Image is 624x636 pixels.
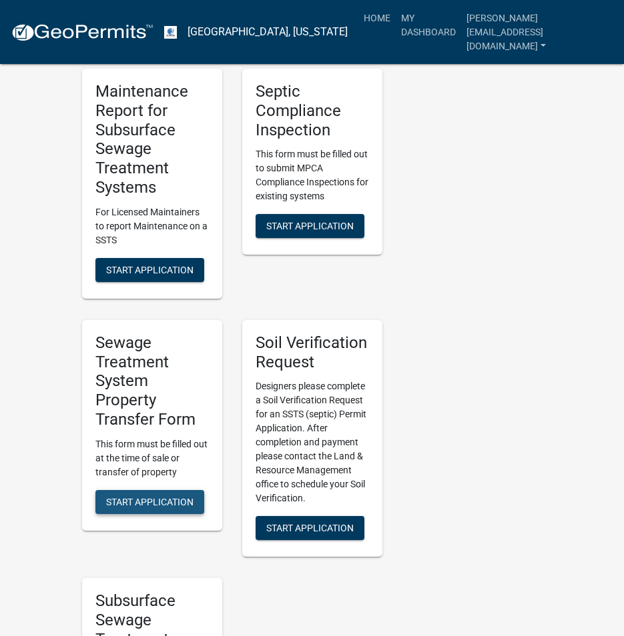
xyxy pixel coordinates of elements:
[256,516,364,540] button: Start Application
[106,496,194,507] span: Start Application
[256,214,364,238] button: Start Application
[95,82,209,197] h5: Maintenance Report for Subsurface Sewage Treatment Systems
[266,523,354,533] span: Start Application
[95,333,209,429] h5: Sewage Treatment System Property Transfer Form
[266,221,354,231] span: Start Application
[95,490,204,514] button: Start Application
[106,264,194,275] span: Start Application
[95,205,209,247] p: For Licensed Maintainers to report Maintenance on a SSTS
[396,5,461,45] a: My Dashboard
[95,258,204,282] button: Start Application
[256,379,369,505] p: Designers please complete a Soil Verification Request for an SSTS (septic) Permit Application. Af...
[95,437,209,479] p: This form must be filled out at the time of sale or transfer of property
[358,5,396,31] a: Home
[256,82,369,139] h5: Septic Compliance Inspection
[461,5,613,59] a: [PERSON_NAME][EMAIL_ADDRESS][DOMAIN_NAME]
[164,26,177,39] img: Otter Tail County, Minnesota
[256,147,369,203] p: This form must be filled out to submit MPCA Compliance Inspections for existing systems
[256,333,369,372] h5: Soil Verification Request
[188,21,348,43] a: [GEOGRAPHIC_DATA], [US_STATE]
